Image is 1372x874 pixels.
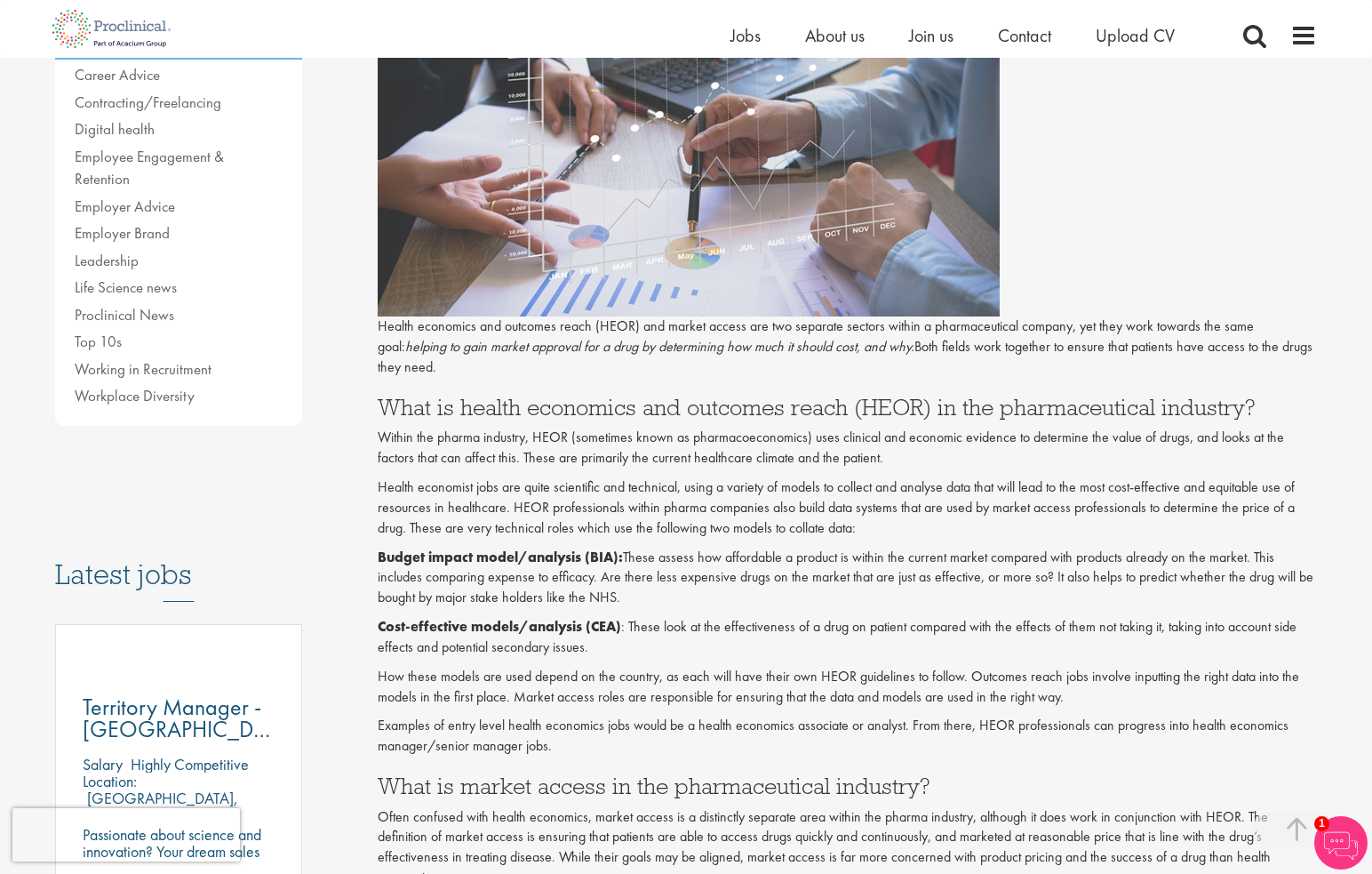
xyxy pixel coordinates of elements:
a: Proclinical News [75,305,174,325]
span: Location: [83,771,137,791]
a: Employee Engagement & Retention [75,147,224,189]
a: Life Science news [75,277,177,297]
iframe: reCAPTCHA [12,808,240,862]
span: Territory Manager - [GEOGRAPHIC_DATA], [GEOGRAPHIC_DATA] [83,692,303,766]
i: helping to gain market approval for a drug by determining how much it should cost, and why. [405,337,914,356]
a: Career Advice [75,65,160,84]
span: 1 [1314,816,1329,831]
p: How these models are used depend on the country, as each will have their own HEOR guidelines to f... [378,667,1318,708]
p: Health economics and outcomes reach (HEOR) and market access are two separate sectors within a ph... [378,317,1318,378]
a: Territory Manager - [GEOGRAPHIC_DATA], [GEOGRAPHIC_DATA] [83,696,275,741]
h3: Latest jobs [55,515,302,602]
p: These assess how affordable a product is within the current market compared with products already... [378,548,1318,609]
a: Digital health [75,119,155,139]
a: Workplace Diversity [75,386,195,405]
a: Top 10s [75,332,122,351]
p: Health economist jobs are quite scientific and technical, using a variety of models to collect an... [378,477,1318,539]
strong: Cost-effective models/analysis (CEA) [378,617,621,636]
a: Contracting/Freelancing [75,92,221,112]
a: Employer Brand [75,223,170,243]
h3: What is health economics and outcomes reach (HEOR) in the pharmaceutical industry? [378,396,1318,419]
a: Join us [909,24,953,47]
p: Highly Competitive [131,754,249,774]
a: Contact [998,24,1051,47]
a: Upload CV [1096,24,1175,47]
p: Within the pharma industry, HEOR (sometimes known as pharmacoeconomics) uses clinical and economi... [378,428,1318,469]
p: : These look at the effectiveness of a drug on patient compared with the effects of them not taki... [378,617,1318,658]
a: Employer Advice [75,196,175,216]
a: Working in Recruitment [75,359,211,379]
a: Jobs [730,24,761,47]
a: Leadership [75,251,139,270]
p: [GEOGRAPHIC_DATA], [GEOGRAPHIC_DATA] [83,788,238,825]
strong: Budget impact model/analysis (BIA): [378,548,623,566]
p: Examples of entry level health economics jobs would be a health economics associate or analyst. F... [378,716,1318,757]
a: About us [805,24,865,47]
h3: What is market access in the pharmaceutical industry? [378,774,1318,798]
span: Salary [83,754,123,774]
img: Chatbot [1314,816,1368,870]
